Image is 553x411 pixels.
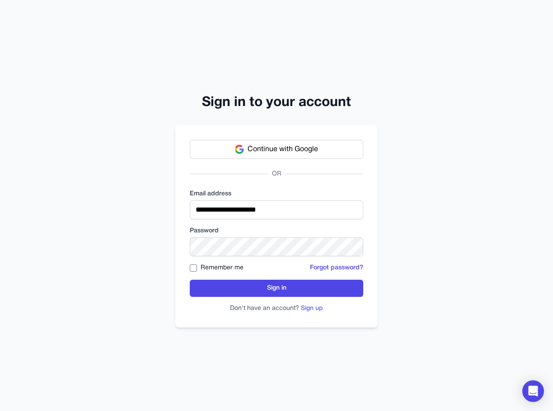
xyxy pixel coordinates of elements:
div: Open Intercom Messenger [522,380,544,402]
label: Password [190,226,363,236]
p: Don't have an account? [190,304,363,313]
span: OR [268,170,285,179]
button: Sign in [190,280,363,297]
button: Forgot password? [310,263,363,272]
button: Continue with Google [190,140,363,159]
h2: Sign in to your account [175,95,378,111]
span: Continue with Google [248,144,318,155]
label: Remember me [201,263,244,272]
button: Sign up [301,304,323,313]
img: Google [235,145,244,154]
label: Email address [190,189,363,199]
